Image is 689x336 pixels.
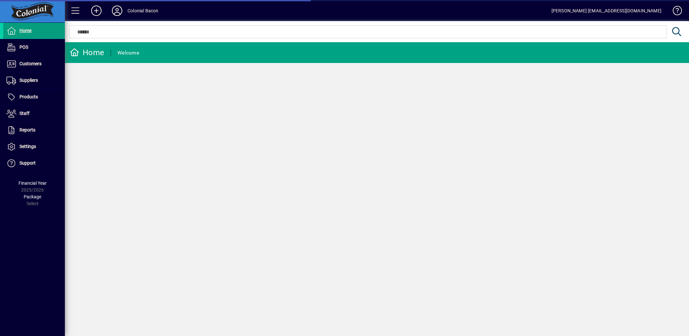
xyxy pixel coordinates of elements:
[3,72,65,89] a: Suppliers
[86,5,107,17] button: Add
[19,111,30,116] span: Staff
[3,139,65,155] a: Settings
[19,160,36,166] span: Support
[19,61,42,66] span: Customers
[3,122,65,138] a: Reports
[127,6,158,16] div: Colonial Bacon
[3,155,65,171] a: Support
[19,94,38,99] span: Products
[117,48,139,58] div: Welcome
[19,44,28,50] span: POS
[24,194,41,199] span: Package
[19,28,31,33] span: Home
[70,47,104,58] div: Home
[3,56,65,72] a: Customers
[3,106,65,122] a: Staff
[19,127,35,132] span: Reports
[3,89,65,105] a: Products
[551,6,661,16] div: [PERSON_NAME] [EMAIL_ADDRESS][DOMAIN_NAME]
[19,78,38,83] span: Suppliers
[668,1,681,22] a: Knowledge Base
[18,180,47,186] span: Financial Year
[107,5,127,17] button: Profile
[19,144,36,149] span: Settings
[3,39,65,56] a: POS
